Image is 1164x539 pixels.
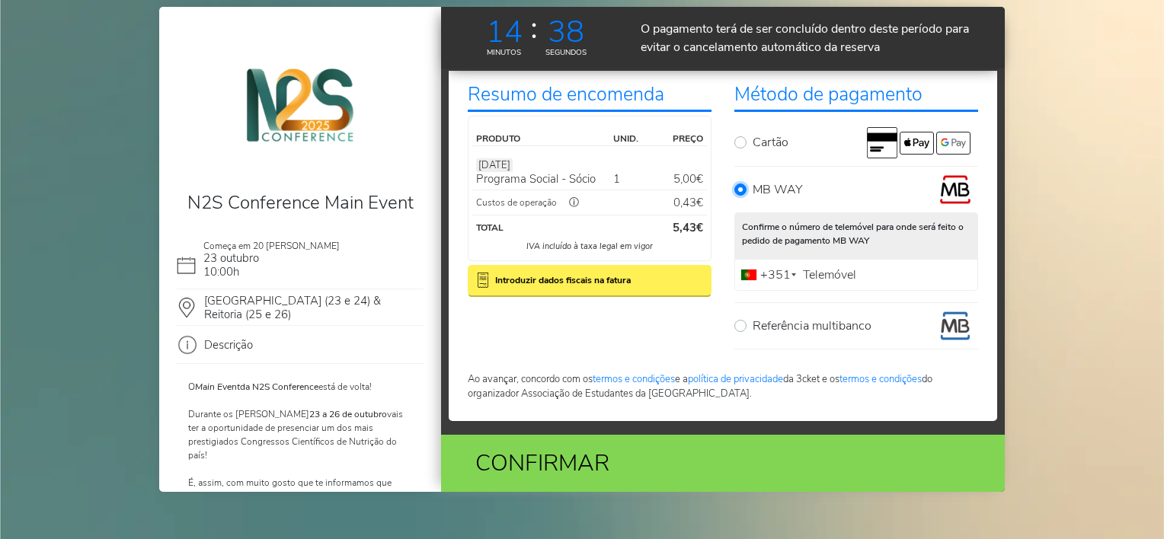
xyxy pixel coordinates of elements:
[648,173,703,186] p: 5,00€
[495,273,631,287] b: Introduzir dados fiscais na fatura
[900,132,934,155] img: apple-pay.0415eff4.svg
[535,47,596,59] div: SEGUNDOS
[188,476,412,531] p: É, assim, com muito gosto que te informamos que poderás contar com a participação em e onde irão ...
[688,372,783,386] a: política de privacidade
[473,9,535,40] div: 14
[734,81,978,112] p: Método de pagamento
[609,173,648,186] p: 1
[839,372,922,386] l: termos e condições
[867,127,897,158] img: cc.91aeaccb.svg
[181,192,420,214] h4: N2S Conference Main Event
[940,174,971,205] img: mbway.1e3ecf15.png
[188,407,412,462] p: Durante os [PERSON_NAME] vais ter a oportunidade de presenciar um dos mais prestigiados Congresso...
[936,132,971,155] img: google-pay.9d0a6f4d.svg
[476,221,644,234] p: Total
[652,132,703,145] p: Preço
[557,196,590,211] div: ⓘ
[204,293,381,322] span: [GEOGRAPHIC_DATA] (23 e 24) & Reitoria (25 e 26)
[557,193,590,215] button: ⓘ
[476,173,606,186] p: Programa Social - Sócio
[735,260,801,290] div: Portugal: +351
[799,270,860,280] label: Telemóvel
[741,260,801,290] div: +351
[204,337,253,352] span: Descrição
[203,250,259,279] span: 23 outubro 10:00h
[468,372,978,402] p: Ao avançar, concordo com os e a da 3cket e os do organizador Associação de Estudantes da [GEOGRAP...
[476,158,513,172] span: [DATE]
[484,241,696,254] p: IVA incluído à taxa legal em vigor
[309,408,387,420] strong: 23 a 26 de outubro
[753,317,871,335] p: Referência multibanco
[441,435,1005,492] button: Confirmar
[734,212,978,259] p: Confirme o número de telemóvel para onde será feito o pedido de pagamento MB WAY
[195,381,240,393] em: Main Event
[593,372,675,386] a: termos e condições
[753,133,788,151] p: Cartão
[468,81,712,112] p: Resumo de encomenda
[535,9,596,40] div: 38
[173,33,427,177] img: 876a6001fbf84543bc1722096f6f3ecf.webp
[940,311,971,341] img: multibanco.bbb34faf.png
[613,132,644,145] p: unid.
[203,241,340,251] span: Começa em 20 [PERSON_NAME]
[673,195,696,210] span: 0,43
[753,180,802,199] p: MB WAY
[188,381,372,393] span: O está de volta!
[473,47,535,59] div: MINUTOS
[673,220,696,235] span: 5,43
[476,132,606,145] p: Produto
[641,20,993,56] p: O pagamento terá de ser concluído dentro deste período para evitar o cancelamento automático da r...
[652,219,703,237] p: €
[468,265,712,295] button: Introduzir dados fiscais na fatura
[464,446,809,480] div: Confirmar
[648,194,703,212] p: €
[476,196,557,209] p: Custos de operação
[195,381,318,393] strong: da N2S Conference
